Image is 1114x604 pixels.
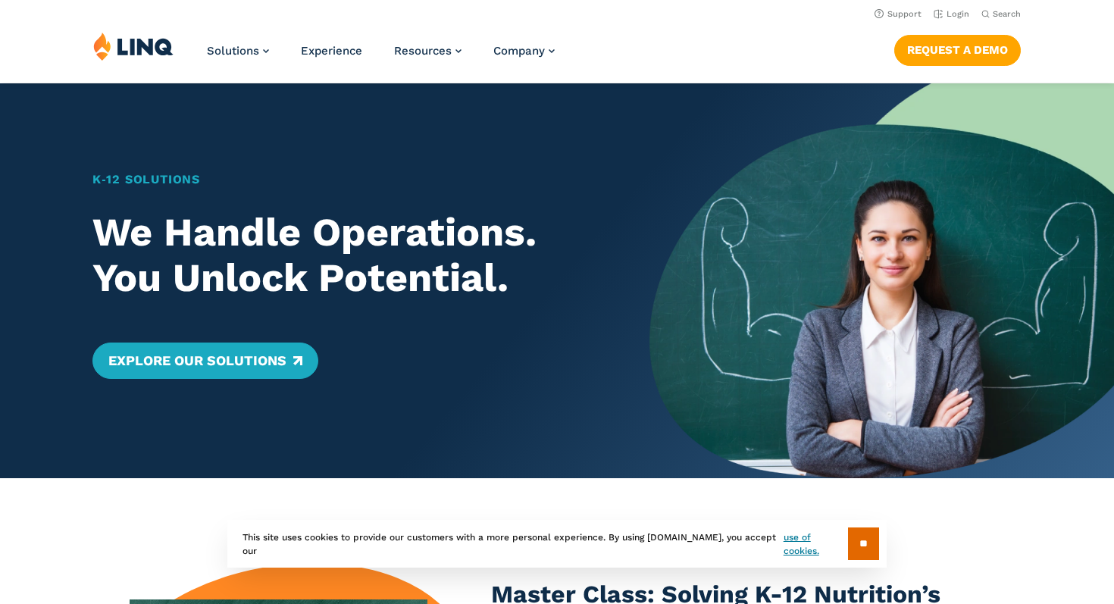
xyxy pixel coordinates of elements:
span: Resources [394,44,452,58]
img: LINQ | K‑12 Software [93,32,174,61]
span: Solutions [207,44,259,58]
a: Login [934,9,969,19]
a: Experience [301,44,362,58]
span: Company [493,44,545,58]
img: Home Banner [649,83,1114,478]
nav: Button Navigation [894,32,1021,65]
a: Explore Our Solutions [92,343,318,379]
a: Resources [394,44,462,58]
span: Search [993,9,1021,19]
div: This site uses cookies to provide our customers with a more personal experience. By using [DOMAIN... [227,520,887,568]
nav: Primary Navigation [207,32,555,82]
button: Open Search Bar [981,8,1021,20]
a: Solutions [207,44,269,58]
a: Support [875,9,922,19]
h1: K‑12 Solutions [92,171,604,189]
h2: We Handle Operations. You Unlock Potential. [92,210,604,301]
a: use of cookies. [784,530,848,558]
a: Request a Demo [894,35,1021,65]
a: Company [493,44,555,58]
